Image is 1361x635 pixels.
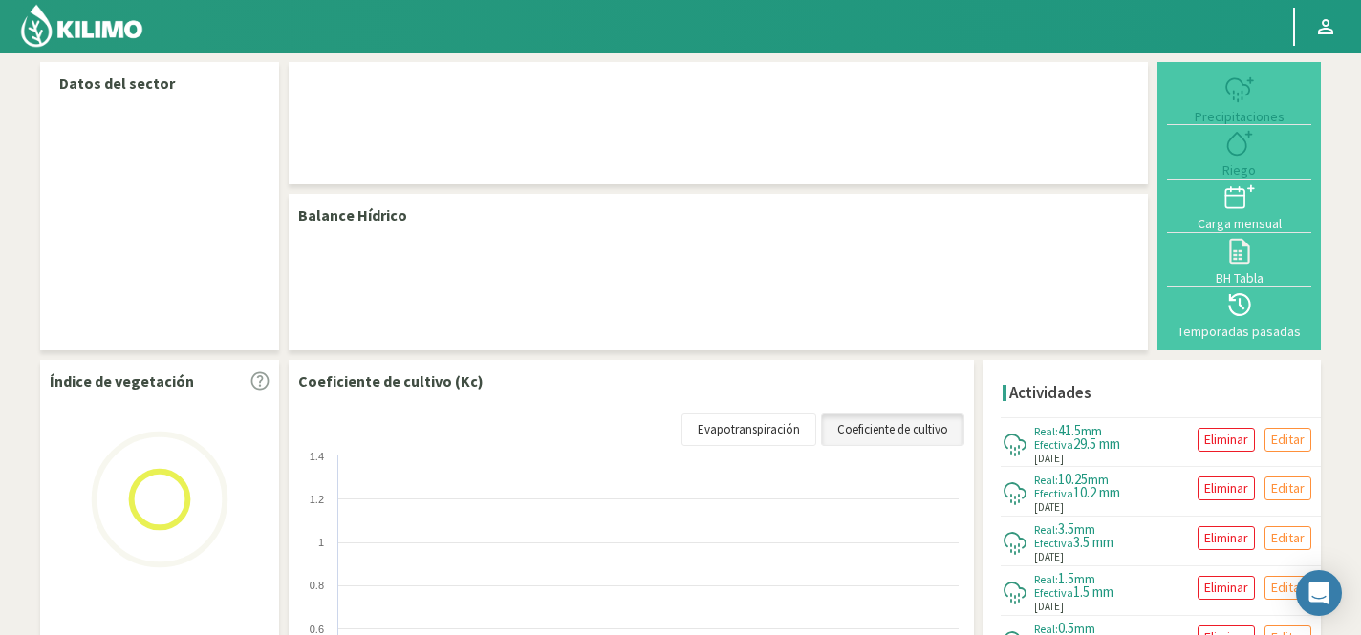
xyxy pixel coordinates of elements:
[1271,429,1305,451] p: Editar
[1271,477,1305,499] p: Editar
[1296,570,1342,616] div: Open Intercom Messenger
[1034,536,1073,550] span: Efectiva
[1264,526,1311,550] button: Editar
[1034,437,1073,452] span: Efectiva
[1058,519,1074,538] span: 3.5
[1034,424,1058,438] span: Real:
[1034,599,1064,615] span: [DATE]
[1073,483,1120,501] span: 10.2 mm
[1271,527,1305,549] p: Editar
[681,413,816,446] a: Evapotranspiración
[1198,476,1255,500] button: Eliminar
[1034,549,1064,565] span: [DATE]
[310,494,324,505] text: 1.2
[1073,582,1113,601] span: 1.5 mm
[1173,217,1306,230] div: Carga mensual
[1058,421,1081,439] span: 41.5
[310,451,324,462] text: 1.4
[1088,471,1109,488] span: mm
[1034,585,1073,600] span: Efectiva
[1073,533,1113,551] span: 3.5 mm
[1204,527,1248,549] p: Eliminar
[310,580,324,591] text: 0.8
[1058,569,1074,587] span: 1.5
[298,370,484,392] p: Coeficiente de cultivo (Kc)
[1173,110,1306,123] div: Precipitaciones
[1074,520,1095,538] span: mm
[1167,233,1311,286] button: BH Tabla
[1271,577,1305,599] p: Editar
[298,203,407,226] p: Balance Hídrico
[318,537,324,548] text: 1
[1264,476,1311,500] button: Editar
[1167,180,1311,233] button: Carga mensual
[1198,576,1255,600] button: Eliminar
[1073,434,1120,453] span: 29.5 mm
[1204,477,1248,499] p: Eliminar
[1034,486,1073,500] span: Efectiva
[1167,72,1311,125] button: Precipitaciones
[59,72,260,95] p: Datos del sector
[1034,572,1058,586] span: Real:
[1173,325,1306,338] div: Temporadas pasadas
[1198,428,1255,452] button: Eliminar
[1081,422,1102,439] span: mm
[1264,428,1311,452] button: Editar
[1173,163,1306,177] div: Riego
[1074,570,1095,587] span: mm
[19,3,144,49] img: Kilimo
[1198,526,1255,550] button: Eliminar
[1058,470,1088,488] span: 10.25
[1264,576,1311,600] button: Editar
[1034,451,1064,467] span: [DATE]
[1173,271,1306,285] div: BH Tabla
[310,624,324,635] text: 0.6
[1034,522,1058,537] span: Real:
[1167,287,1311,341] button: Temporadas pasadas
[64,404,255,595] img: Loading...
[821,413,964,446] a: Coeficiente de cultivo
[1204,429,1248,451] p: Eliminar
[1167,125,1311,179] button: Riego
[1034,499,1064,516] span: [DATE]
[1204,577,1248,599] p: Eliminar
[1034,473,1058,487] span: Real:
[1009,384,1091,402] h4: Actividades
[50,370,194,392] p: Índice de vegetación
